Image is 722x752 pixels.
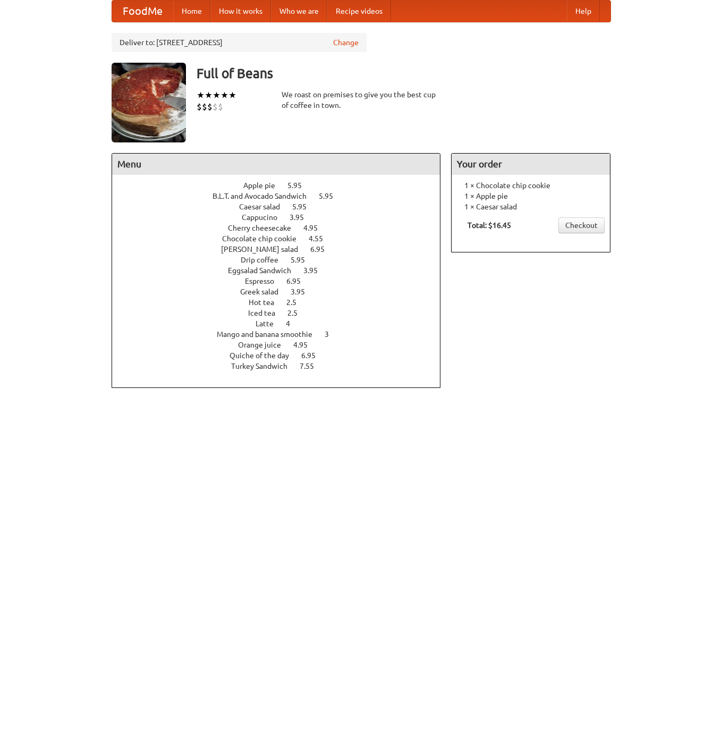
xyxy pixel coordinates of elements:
[231,362,298,370] span: Turkey Sandwich
[292,202,317,211] span: 5.95
[282,89,441,111] div: We roast on premises to give you the best cup of coffee in town.
[222,234,343,243] a: Chocolate chip cookie 4.55
[301,351,326,360] span: 6.95
[245,277,320,285] a: Espresso 6.95
[286,319,301,328] span: 4
[207,101,213,113] li: $
[228,89,236,101] li: ★
[218,101,223,113] li: $
[217,330,349,339] a: Mango and banana smoothie 3
[245,277,285,285] span: Espresso
[217,330,323,339] span: Mango and banana smoothie
[220,89,228,101] li: ★
[242,213,288,222] span: Cappucino
[291,256,316,264] span: 5.95
[291,288,316,296] span: 3.95
[300,362,325,370] span: 7.55
[310,245,335,254] span: 6.95
[468,221,511,230] b: Total: $16.45
[112,154,440,175] h4: Menu
[213,101,218,113] li: $
[242,213,324,222] a: Cappucino 3.95
[271,1,327,22] a: Who we are
[197,63,611,84] h3: Full of Beans
[558,217,605,233] a: Checkout
[287,181,312,190] span: 5.95
[327,1,391,22] a: Recipe videos
[457,191,605,201] li: 1 × Apple pie
[205,89,213,101] li: ★
[249,298,316,307] a: Hot tea 2.5
[228,266,302,275] span: Eggsalad Sandwich
[309,234,334,243] span: 4.55
[239,202,291,211] span: Caesar salad
[238,341,292,349] span: Orange juice
[228,224,337,232] a: Cherry cheesecake 4.95
[287,309,308,317] span: 2.5
[221,245,309,254] span: [PERSON_NAME] salad
[240,288,289,296] span: Greek salad
[243,181,286,190] span: Apple pie
[248,309,286,317] span: Iced tea
[333,37,359,48] a: Change
[240,288,325,296] a: Greek salad 3.95
[241,256,325,264] a: Drip coffee 5.95
[112,63,186,142] img: angular.jpg
[319,192,344,200] span: 5.95
[173,1,210,22] a: Home
[290,213,315,222] span: 3.95
[452,154,610,175] h4: Your order
[567,1,600,22] a: Help
[286,298,307,307] span: 2.5
[202,101,207,113] li: $
[241,256,289,264] span: Drip coffee
[210,1,271,22] a: How it works
[230,351,300,360] span: Quiche of the day
[213,89,220,101] li: ★
[112,1,173,22] a: FoodMe
[239,202,326,211] a: Caesar salad 5.95
[112,33,367,52] div: Deliver to: [STREET_ADDRESS]
[213,192,317,200] span: B.L.T. and Avocado Sandwich
[197,89,205,101] li: ★
[256,319,310,328] a: Latte 4
[457,201,605,212] li: 1 × Caesar salad
[303,224,328,232] span: 4.95
[213,192,353,200] a: B.L.T. and Avocado Sandwich 5.95
[249,298,285,307] span: Hot tea
[230,351,335,360] a: Quiche of the day 6.95
[286,277,311,285] span: 6.95
[238,341,327,349] a: Orange juice 4.95
[228,224,302,232] span: Cherry cheesecake
[457,180,605,191] li: 1 × Chocolate chip cookie
[325,330,339,339] span: 3
[293,341,318,349] span: 4.95
[197,101,202,113] li: $
[248,309,317,317] a: Iced tea 2.5
[303,266,328,275] span: 3.95
[222,234,307,243] span: Chocolate chip cookie
[221,245,344,254] a: [PERSON_NAME] salad 6.95
[256,319,284,328] span: Latte
[243,181,321,190] a: Apple pie 5.95
[231,362,334,370] a: Turkey Sandwich 7.55
[228,266,337,275] a: Eggsalad Sandwich 3.95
